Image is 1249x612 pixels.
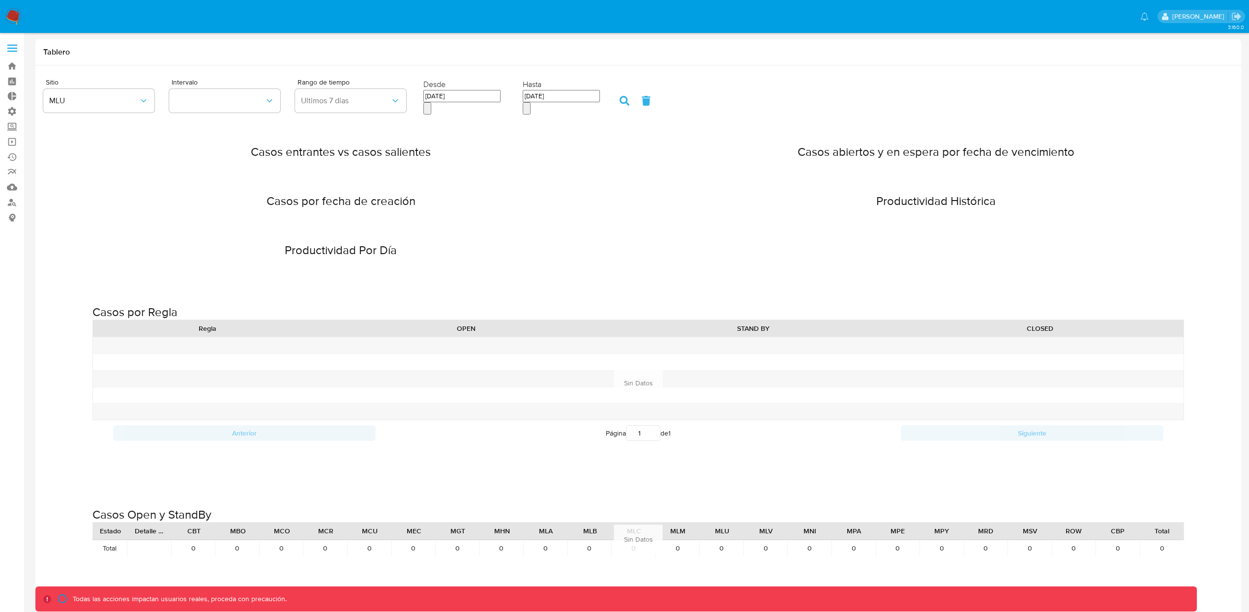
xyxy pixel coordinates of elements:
div: Total [92,540,128,556]
span: Intervalo [172,79,297,86]
div: MCO [267,526,297,536]
h2: Productividad Histórica [698,194,1174,208]
div: MPE [883,526,913,536]
div: MBO [223,526,253,536]
div: MLV [751,526,781,536]
div: 0 [215,540,260,556]
div: 0 [436,540,480,556]
h2: Casos por fecha de creación [103,194,579,208]
div: MCU [355,526,385,536]
div: 0 [172,540,216,556]
div: 0 [1140,540,1185,556]
div: MLM [663,526,693,536]
div: Estado [100,526,121,536]
div: MSV [1015,526,1045,536]
div: 0 [1052,540,1097,556]
div: Regla [100,323,316,333]
div: 0 [568,540,612,556]
div: MHN [487,526,517,536]
a: Salir [1231,11,1242,22]
div: CBT [179,526,209,536]
div: MLC [619,526,649,536]
h1: Tablero [43,47,1233,57]
div: 0 [1008,540,1052,556]
div: MRD [971,526,1001,536]
div: 0 [876,540,921,556]
div: MEC [399,526,429,536]
div: MNI [795,526,825,536]
div: 0 [260,540,304,556]
div: 0 [524,540,568,556]
p: Todas las acciones impactan usuarios reales, proceda con precaución. [70,594,287,604]
h2: Casos entrantes vs casos salientes [103,145,579,159]
div: 0 [964,540,1009,556]
button: Anterior [113,425,376,441]
label: Hasta [523,79,541,89]
div: 0 [480,540,524,556]
div: CBP [1102,526,1132,536]
span: 1 [668,428,671,438]
div: Total [1147,526,1177,536]
span: Rango de tiempo [297,79,423,86]
div: 0 [303,540,348,556]
div: CLOSED [904,323,1177,333]
h2: Casos por Regla [92,305,1185,320]
span: Sitio [46,79,172,86]
div: MLU [707,526,737,536]
span: Página de [606,425,671,441]
button: Siguiente [901,425,1163,441]
div: 0 [392,540,436,556]
div: MPA [839,526,869,536]
div: 0 [348,540,392,556]
div: MCR [311,526,341,536]
div: OPEN [329,323,603,333]
button: Ultimos 7 dias [295,89,406,113]
div: 0 [832,540,876,556]
div: 0 [744,540,788,556]
a: Notificaciones [1140,12,1149,21]
div: 0 [788,540,832,556]
div: STAND BY [617,323,890,333]
button: MLU [43,89,154,113]
span: MLU [49,96,139,106]
div: MPY [927,526,957,536]
div: MGT [443,526,473,536]
div: 0 [700,540,744,556]
p: juan.jsosa@mercadolibre.com.co [1172,12,1228,21]
h2: Productividad Por Día [103,243,579,258]
label: Desde [423,79,446,89]
div: 0 [656,540,700,556]
div: 0 [612,540,656,556]
div: MLB [575,526,605,536]
div: 0 [1096,540,1140,556]
h2: Casos abiertos y en espera por fecha de vencimiento [698,145,1174,159]
span: Ultimos 7 dias [301,96,390,106]
h2: Casos Open y StandBy [92,507,1185,522]
div: Detalle del estado [135,526,165,536]
div: 0 [920,540,964,556]
div: ROW [1059,526,1089,536]
div: MLA [531,526,561,536]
